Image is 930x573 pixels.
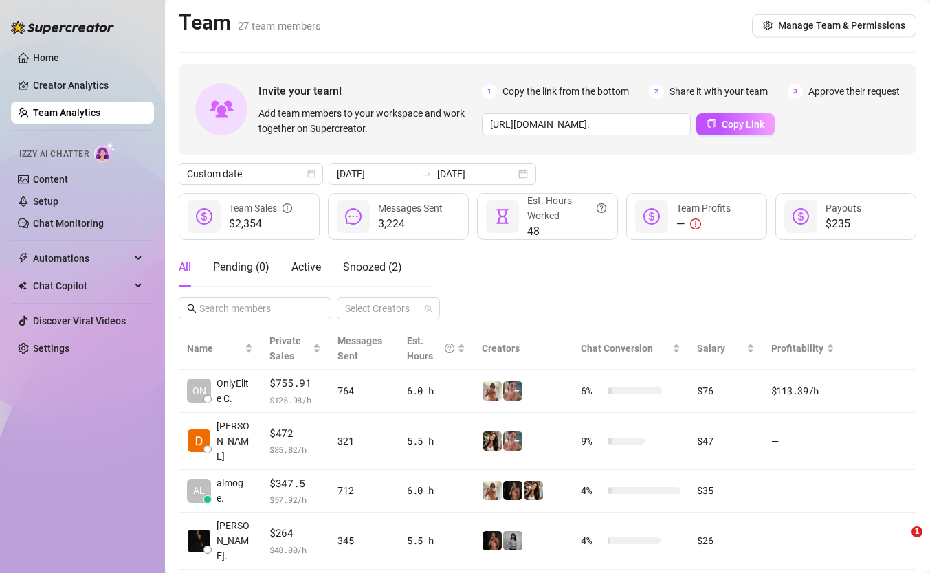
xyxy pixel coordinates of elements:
[33,174,68,185] a: Content
[217,475,253,506] span: almog e.
[697,343,725,354] span: Salary
[503,481,522,500] img: the_bohema
[213,259,269,276] div: Pending ( 0 )
[763,21,773,30] span: setting
[771,383,834,398] div: $113.39 /h
[437,166,516,181] input: End date
[188,530,210,552] img: Chap צ׳אפ
[269,493,322,506] span: $ 57.92 /h
[337,434,390,449] div: 321
[18,281,27,291] img: Chat Copilot
[407,333,454,363] div: Est. Hours
[883,526,916,559] iframe: Intercom live chat
[524,481,543,500] img: AdelDahan
[697,383,754,398] div: $76
[33,343,69,354] a: Settings
[474,328,573,370] th: Creators
[722,119,764,130] span: Copy Link
[187,341,242,356] span: Name
[291,260,321,273] span: Active
[793,208,809,225] span: dollar-circle
[33,218,104,229] a: Chat Monitoring
[483,431,502,451] img: AdelDahan
[690,218,701,229] span: exclamation-circle
[337,533,390,548] div: 345
[217,518,253,563] span: [PERSON_NAME].
[217,418,253,464] span: [PERSON_NAME]
[269,442,322,456] span: $ 85.82 /h
[676,203,731,214] span: Team Profits
[697,483,754,498] div: $35
[808,84,900,99] span: Approve their request
[527,223,606,240] span: 48
[33,315,126,326] a: Discover Viral Videos
[676,216,731,232] div: —
[597,193,606,223] span: question-circle
[187,304,197,313] span: search
[581,533,603,548] span: 4 %
[238,20,321,32] span: 27 team members
[33,74,143,96] a: Creator Analytics
[503,381,522,401] img: Yarden
[826,216,861,232] span: $235
[337,483,390,498] div: 712
[445,333,454,363] span: question-circle
[421,168,432,179] span: swap-right
[707,119,716,128] span: copy
[421,168,432,179] span: to
[407,483,465,498] div: 6.0 h
[771,343,823,354] span: Profitability
[502,84,629,99] span: Copy the link from the bottom
[337,335,382,361] span: Messages Sent
[179,328,261,370] th: Name
[269,425,322,442] span: $472
[269,525,322,541] span: $264
[696,113,775,135] button: Copy Link
[188,429,210,452] img: Dana Roz
[697,533,754,548] div: $26
[482,84,497,99] span: 1
[643,208,660,225] span: dollar-circle
[187,164,315,184] span: Custom date
[179,259,191,276] div: All
[911,526,922,537] span: 1
[483,481,502,500] img: Green
[337,383,390,398] div: 764
[179,10,321,36] h2: Team
[407,383,465,398] div: 6.0 h
[424,304,432,313] span: team
[269,475,322,492] span: $347.5
[483,381,502,401] img: Green
[763,470,843,513] td: —
[217,376,253,406] span: OnlyElite C.
[269,375,322,392] span: $755.91
[283,201,292,216] span: info-circle
[581,434,603,449] span: 9 %
[19,148,89,161] span: Izzy AI Chatter
[788,84,803,99] span: 3
[199,301,312,316] input: Search members
[269,543,322,557] span: $ 48.00 /h
[527,193,606,223] div: Est. Hours Worked
[763,513,843,570] td: —
[94,142,115,162] img: AI Chatter
[307,170,315,178] span: calendar
[752,14,916,36] button: Manage Team & Permissions
[258,82,482,100] span: Invite your team!
[483,531,502,550] img: the_bohema
[345,208,362,225] span: message
[18,253,29,264] span: thunderbolt
[697,434,754,449] div: $47
[503,531,522,550] img: A
[33,52,59,63] a: Home
[193,483,205,498] span: AL
[503,431,522,451] img: Yarden
[343,260,402,273] span: Snoozed ( 2 )
[494,208,511,225] span: hourglass
[33,275,131,297] span: Chat Copilot
[229,216,292,232] span: $2,354
[763,413,843,470] td: —
[196,208,212,225] span: dollar-circle
[378,216,443,232] span: 3,224
[581,483,603,498] span: 4 %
